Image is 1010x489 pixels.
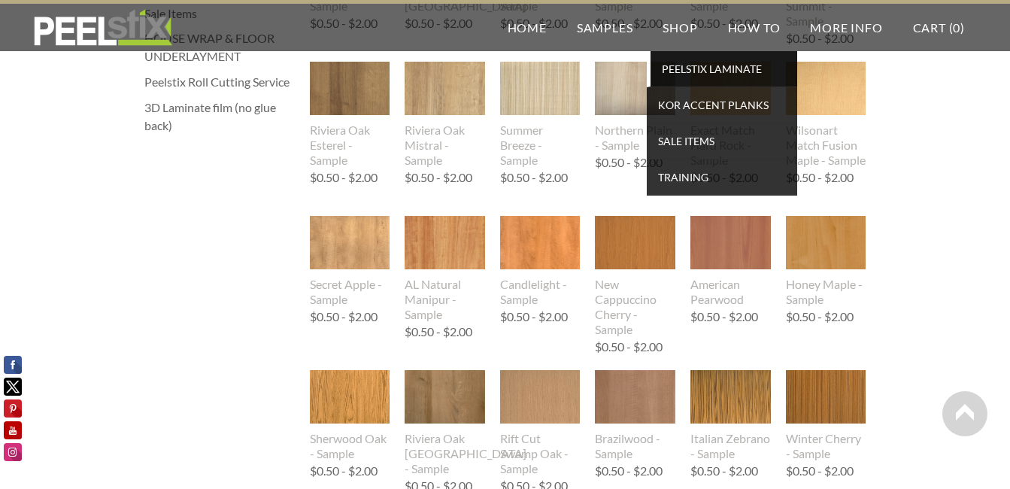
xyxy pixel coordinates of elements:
a: More Info [795,4,897,51]
div: Sherwood Oak - Sample [310,431,390,461]
span: TRAINING [651,167,793,187]
a: 3D Laminate film (no glue back) [144,99,295,135]
div: $0.50 - $2.00 [690,465,758,477]
a: Samples [562,4,648,51]
div: $0.50 - $2.00 [310,465,378,477]
div: $0.50 - $2.00 [595,156,663,169]
div: $0.50 - $2.00 [310,172,378,184]
a: New Cappuccino Cherry - Sample [595,216,675,336]
img: s832171791223022656_p677_i3_w432.jpeg [785,216,866,269]
div: $0.50 - $2.00 [310,311,378,323]
img: s832171791223022656_p388_i1_w400.jpeg [595,216,675,269]
div: $0.50 - $2.00 [786,172,854,184]
div: Summer Breeze - Sample [500,123,581,168]
div: $0.50 - $2.00 [500,311,568,323]
img: s832171791223022656_p396_i1_w400.jpeg [500,370,581,424]
img: s832171791223022656_p322_i1_w400.jpeg [500,216,581,269]
a: PEELSTIX Laminate [647,51,797,87]
img: s832171791223022656_p406_i1_w400.jpeg [310,370,390,424]
span: SALE ITEMS [651,131,793,151]
a: Home [493,4,562,51]
div: Secret Apple - Sample [310,277,390,307]
a: AL Natural Manipur - Sample [405,216,485,321]
div: AL Natural Manipur - Sample [405,277,485,322]
a: Riviera Oak Mistral - Sample [405,62,485,167]
a: Honey Maple - Sample [786,216,866,306]
a: Peelstix Roll Cutting Service [144,73,295,91]
div: New Cappuccino Cherry - Sample [595,277,675,337]
div: Candlelight - Sample [500,277,581,307]
img: s832171791223022656_p441_i1_w400.jpeg [500,62,581,115]
a: Brazilwood - Sample [595,370,675,460]
a: Cart (0) [898,4,980,51]
a: SALE ITEMS [647,123,797,159]
a: Italian Zebrano - Sample [690,370,771,460]
div: Riviera Oak [GEOGRAPHIC_DATA] - Sample [405,431,485,476]
div: $0.50 - $2.00 [595,341,663,353]
a: Riviera Oak Esterel - Sample [310,62,390,167]
a: Riviera Oak [GEOGRAPHIC_DATA] - Sample [405,370,485,475]
a: Winter Cherry - Sample [786,370,866,460]
img: s832171791223022656_p994_i1_w457.png [690,193,771,293]
img: REFACE SUPPLIES [30,9,175,47]
a: Northern Plain - Sample [595,62,675,152]
img: s832171791223022656_p700_i5_w640.jpeg [310,62,390,115]
a: Candlelight - Sample [500,216,581,306]
a: Shop [648,4,712,51]
div: Honey Maple - Sample [786,277,866,307]
div: $0.50 - $2.00 [595,465,663,477]
img: s832171791223022656_p858_i1_w2048.jpeg [595,62,675,115]
span: 0 [953,20,960,35]
div: Rift Cut Swamp Oak - Sample [500,431,581,476]
div: Italian Zebrano - Sample [690,431,771,461]
div: American Pearwood [690,277,771,307]
a: American Pearwood [690,216,771,306]
div: $0.50 - $2.00 [405,326,472,338]
span: PEELSTIX Laminate [654,59,793,79]
a: Summer Breeze - Sample [500,62,581,167]
a: Rift Cut Swamp Oak - Sample [500,370,581,475]
div: Brazilwood - Sample [595,431,675,461]
img: s832171791223022656_p315_i1_w400.jpeg [405,216,485,269]
img: s832171791223022656_p453_i1_w400.jpeg [786,62,866,115]
div: Riviera Oak Esterel - Sample [310,123,390,168]
a: How To [713,4,796,51]
img: s832171791223022656_p702_i7_w640.jpeg [405,62,485,115]
div: $0.50 - $2.00 [500,172,568,184]
img: s832171791223022656_p701_i6_w640.jpeg [405,370,485,424]
div: $0.50 - $2.00 [786,311,854,323]
a: Wilsonart Match Fusion Maple - Sample [786,62,866,167]
img: s832171791223022656_p865_i1_w2048.jpeg [595,370,675,424]
img: s832171791223022656_p443_i1_w400.jpeg [786,370,866,424]
div: Winter Cherry - Sample [786,431,866,461]
div: Riviera Oak Mistral - Sample [405,123,485,168]
div: Wilsonart Match Fusion Maple - Sample [786,123,866,168]
img: s832171791223022656_p362_i1_w400.jpeg [690,370,771,424]
div: $0.50 - $2.00 [690,311,758,323]
div: $0.50 - $2.00 [405,172,472,184]
span: KOR Accent Planks [651,95,793,115]
a: Secret Apple - Sample [310,216,390,306]
a: TRAINING [647,159,797,196]
a: Sherwood Oak - Sample [310,370,390,460]
div: $0.50 - $2.00 [786,465,854,477]
a: KOR Accent Planks [647,87,797,123]
div: Northern Plain - Sample [595,123,675,153]
img: s832171791223022656_p401_i1_w400.jpeg [310,216,390,269]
